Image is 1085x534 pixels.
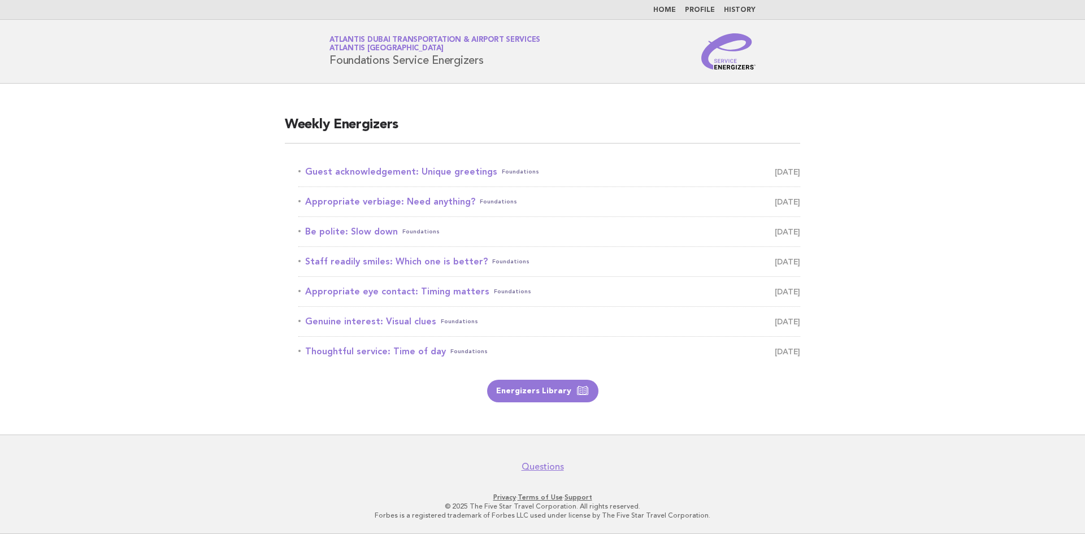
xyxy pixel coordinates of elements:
[487,380,598,402] a: Energizers Library
[494,284,531,299] span: Foundations
[775,164,800,180] span: [DATE]
[492,254,530,270] span: Foundations
[285,116,800,144] h2: Weekly Energizers
[329,36,540,52] a: Atlantis Dubai Transportation & Airport ServicesAtlantis [GEOGRAPHIC_DATA]
[522,461,564,472] a: Questions
[298,164,800,180] a: Guest acknowledgement: Unique greetingsFoundations [DATE]
[441,314,478,329] span: Foundations
[298,194,800,210] a: Appropriate verbiage: Need anything?Foundations [DATE]
[775,284,800,299] span: [DATE]
[724,7,756,14] a: History
[480,194,517,210] span: Foundations
[775,194,800,210] span: [DATE]
[775,254,800,270] span: [DATE]
[298,314,800,329] a: Genuine interest: Visual cluesFoundations [DATE]
[402,224,440,240] span: Foundations
[450,344,488,359] span: Foundations
[775,344,800,359] span: [DATE]
[298,344,800,359] a: Thoughtful service: Time of dayFoundations [DATE]
[518,493,563,501] a: Terms of Use
[653,7,676,14] a: Home
[197,493,888,502] p: · ·
[701,33,756,70] img: Service Energizers
[197,502,888,511] p: © 2025 The Five Star Travel Corporation. All rights reserved.
[685,7,715,14] a: Profile
[197,511,888,520] p: Forbes is a registered trademark of Forbes LLC used under license by The Five Star Travel Corpora...
[493,493,516,501] a: Privacy
[329,45,444,53] span: Atlantis [GEOGRAPHIC_DATA]
[565,493,592,501] a: Support
[298,254,800,270] a: Staff readily smiles: Which one is better?Foundations [DATE]
[298,224,800,240] a: Be polite: Slow downFoundations [DATE]
[775,224,800,240] span: [DATE]
[502,164,539,180] span: Foundations
[775,314,800,329] span: [DATE]
[329,37,540,66] h1: Foundations Service Energizers
[298,284,800,299] a: Appropriate eye contact: Timing mattersFoundations [DATE]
